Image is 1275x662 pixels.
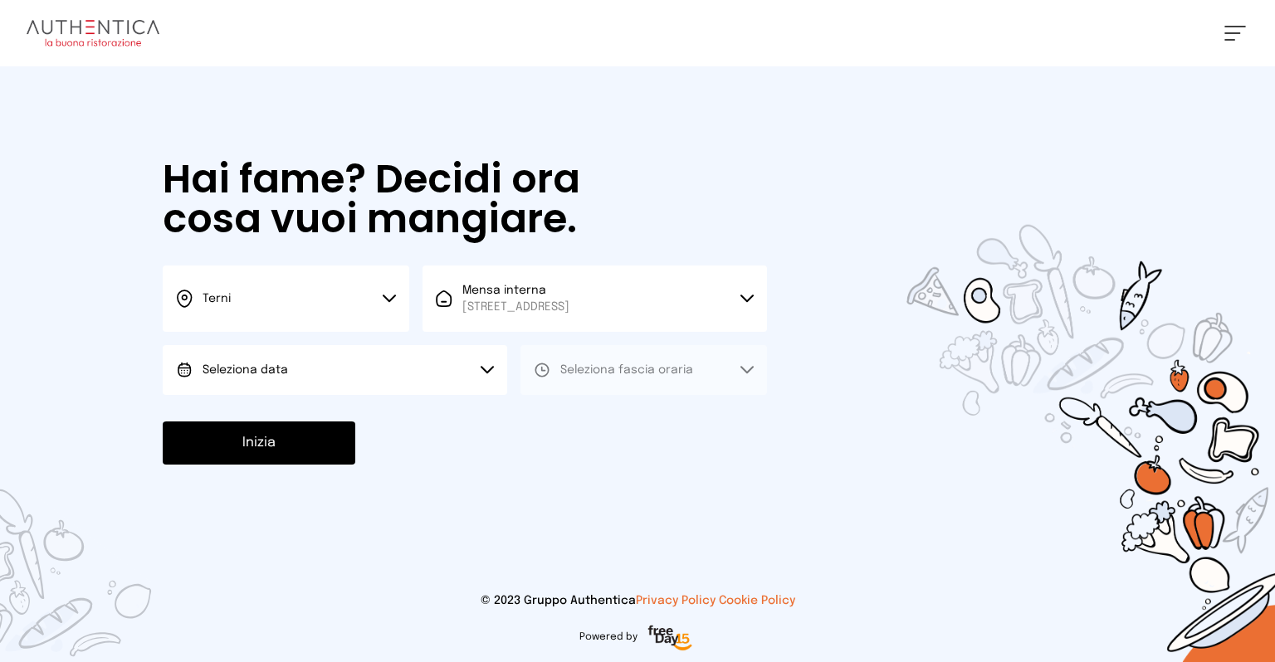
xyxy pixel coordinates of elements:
span: Seleziona fascia oraria [560,364,693,376]
img: logo.8f33a47.png [27,20,159,46]
span: Seleziona data [203,364,288,376]
h1: Hai fame? Decidi ora cosa vuoi mangiare. [163,159,616,239]
img: logo-freeday.3e08031.png [644,622,696,655]
a: Cookie Policy [719,595,795,606]
span: Terni [203,293,231,304]
button: Seleziona data [163,345,507,395]
button: Inizia [163,421,355,465]
p: © 2023 Gruppo Authentica [27,592,1248,609]
button: Seleziona fascia oraria [520,345,767,395]
button: Mensa interna[STREET_ADDRESS] [423,265,767,332]
button: Terni [163,265,409,332]
span: Mensa interna [462,282,569,315]
a: Privacy Policy [636,595,716,606]
span: [STREET_ADDRESS] [462,299,569,315]
span: Powered by [579,630,637,644]
img: sticker-selezione-mensa.70a28f7.png [810,129,1275,662]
